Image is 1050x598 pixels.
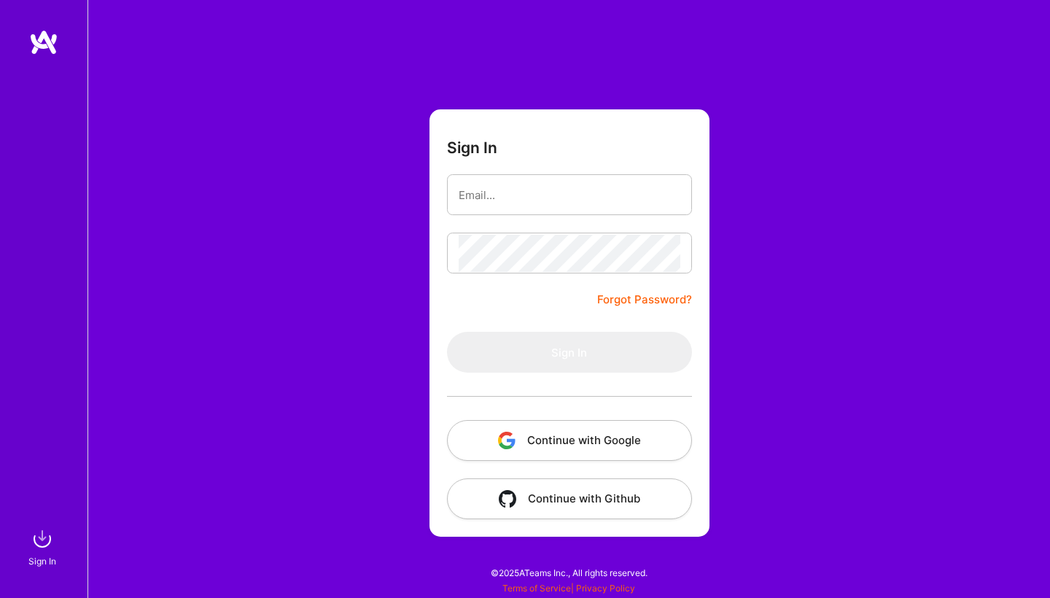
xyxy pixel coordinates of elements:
[29,29,58,55] img: logo
[502,583,571,594] a: Terms of Service
[499,490,516,508] img: icon
[31,524,57,569] a: sign inSign In
[87,554,1050,591] div: © 2025 ATeams Inc., All rights reserved.
[447,478,692,519] button: Continue with Github
[28,554,56,569] div: Sign In
[576,583,635,594] a: Privacy Policy
[502,583,635,594] span: |
[498,432,516,449] img: icon
[597,291,692,308] a: Forgot Password?
[447,332,692,373] button: Sign In
[459,176,680,214] input: Email...
[447,420,692,461] button: Continue with Google
[28,524,57,554] img: sign in
[447,139,497,157] h3: Sign In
